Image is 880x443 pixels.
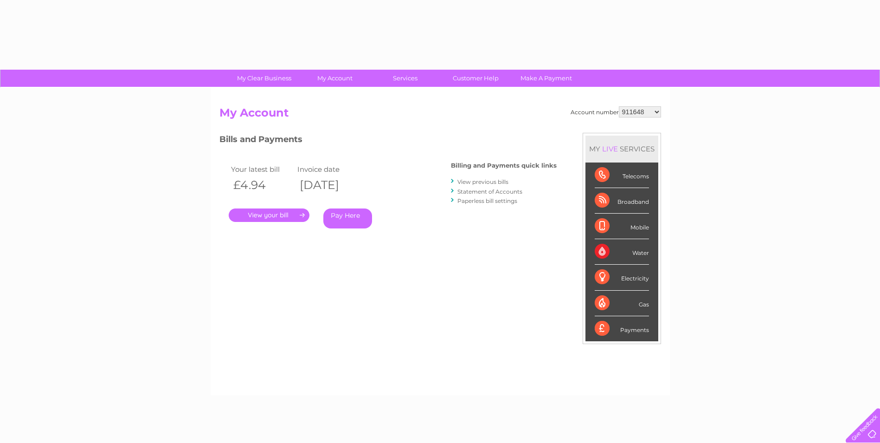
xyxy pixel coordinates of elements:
[508,70,585,87] a: Make A Payment
[367,70,443,87] a: Services
[219,133,557,149] h3: Bills and Payments
[595,291,649,316] div: Gas
[229,208,309,222] a: .
[595,265,649,290] div: Electricity
[600,144,620,153] div: LIVE
[229,163,295,176] td: Your latest bill
[595,239,649,265] div: Water
[595,316,649,341] div: Payments
[595,188,649,214] div: Broadband
[296,70,373,87] a: My Account
[229,176,295,195] th: £4.94
[457,188,522,195] a: Statement of Accounts
[571,106,661,117] div: Account number
[219,106,661,124] h2: My Account
[323,208,372,228] a: Pay Here
[451,162,557,169] h4: Billing and Payments quick links
[437,70,514,87] a: Customer Help
[457,197,517,204] a: Paperless bill settings
[295,163,362,176] td: Invoice date
[595,163,649,188] div: Telecoms
[457,178,508,185] a: View previous bills
[226,70,302,87] a: My Clear Business
[585,136,658,162] div: MY SERVICES
[295,176,362,195] th: [DATE]
[595,214,649,239] div: Mobile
